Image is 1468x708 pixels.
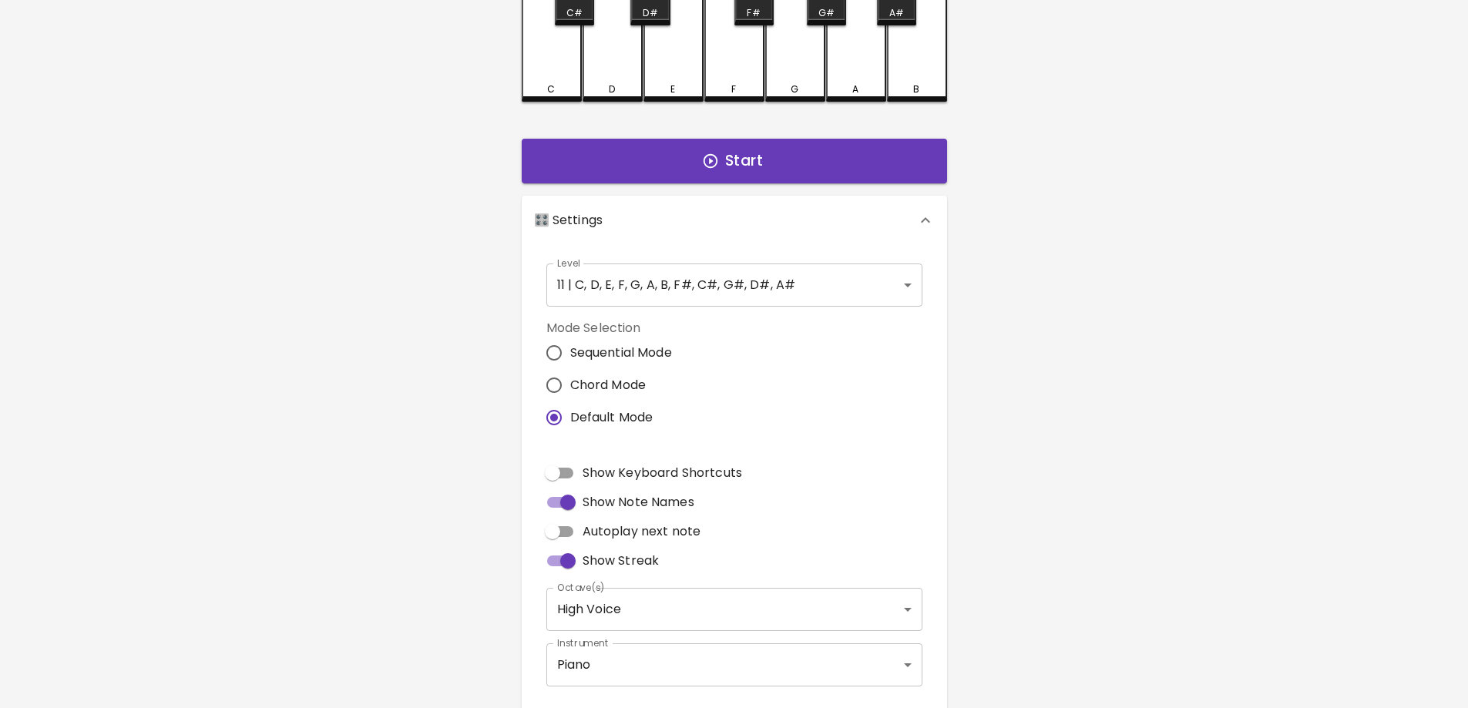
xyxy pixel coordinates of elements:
[913,82,919,96] div: B
[583,493,694,512] span: Show Note Names
[583,522,701,541] span: Autoplay next note
[583,464,742,482] span: Show Keyboard Shortcuts
[557,257,581,270] label: Level
[570,408,653,427] span: Default Mode
[583,552,660,570] span: Show Streak
[609,82,615,96] div: D
[889,6,904,20] div: A#
[818,6,835,20] div: G#
[522,139,947,183] button: Start
[570,376,647,394] span: Chord Mode
[557,581,606,594] label: Octave(s)
[546,319,684,337] label: Mode Selection
[852,82,858,96] div: A
[547,82,555,96] div: C
[570,344,672,362] span: Sequential Mode
[557,636,609,649] label: Instrument
[546,263,922,307] div: 11 | C, D, E, F, G, A, B, F#, C#, G#, D#, A#
[670,82,675,96] div: E
[731,82,736,96] div: F
[534,211,603,230] p: 🎛️ Settings
[791,82,798,96] div: G
[546,643,922,686] div: Piano
[643,6,657,20] div: D#
[566,6,583,20] div: C#
[747,6,760,20] div: F#
[522,196,947,245] div: 🎛️ Settings
[546,588,922,631] div: High Voice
